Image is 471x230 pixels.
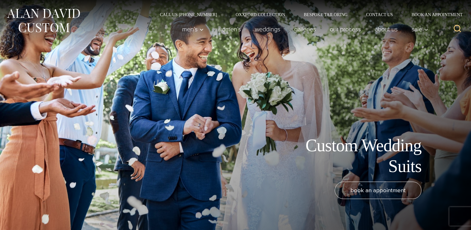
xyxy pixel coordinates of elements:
h1: Custom Wedding Suits [282,135,421,177]
nav: Primary Navigation [175,23,432,35]
a: Galleries [287,23,323,35]
span: Sale [412,26,428,32]
a: Women’s [211,23,248,35]
img: Alan David Custom [6,7,81,34]
nav: Secondary Navigation [150,12,465,17]
a: Our Process [323,23,368,35]
a: Contact Us [357,12,402,17]
a: About Us [368,23,405,35]
span: book an appointment [351,186,406,195]
button: View Search Form [450,22,465,37]
a: Book an Appointment [402,12,465,17]
span: Men’s [182,26,204,32]
a: Oxxford Collection [226,12,294,17]
a: book an appointment [335,182,421,199]
a: Call Us [PHONE_NUMBER] [150,12,226,17]
a: Bespoke Tailoring [294,12,357,17]
a: weddings [248,23,287,35]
